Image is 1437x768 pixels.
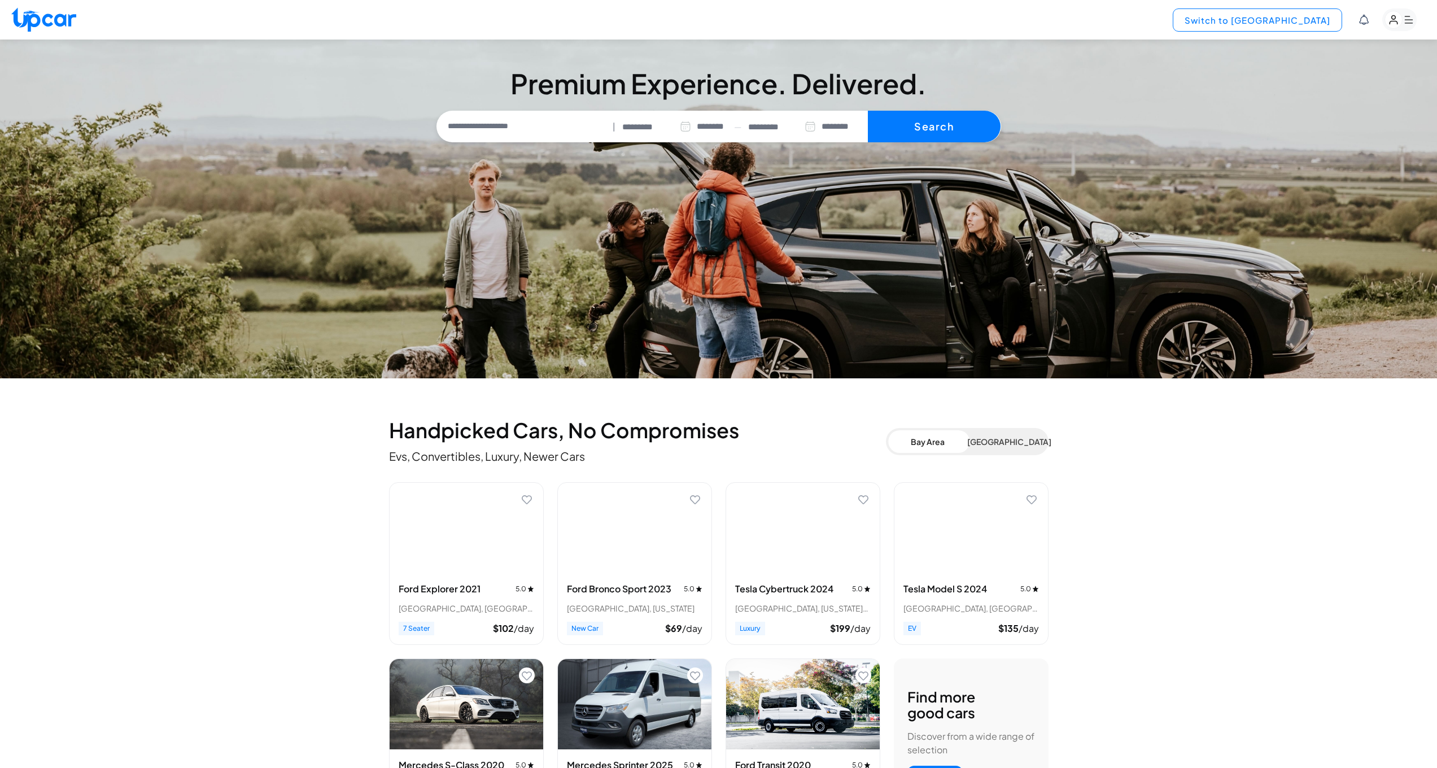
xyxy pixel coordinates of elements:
[684,584,702,594] span: 5.0
[567,603,702,614] div: [GEOGRAPHIC_DATA], [US_STATE]
[436,70,1001,97] h3: Premium Experience. Delivered.
[696,762,702,768] img: star
[665,622,682,634] span: $ 69
[735,582,833,596] h3: Tesla Cybertruck 2024
[864,762,871,768] img: star
[1173,8,1342,32] button: Switch to [GEOGRAPHIC_DATA]
[687,491,703,507] button: Add to favorites
[11,7,76,32] img: Upcar Logo
[696,586,702,592] img: star
[735,622,765,635] span: Luxury
[998,622,1019,634] span: $ 135
[389,419,886,442] h2: Handpicked Cars, No Compromises
[399,582,481,596] h3: Ford Explorer 2021
[726,483,880,573] img: Tesla Cybertruck 2024
[519,667,535,683] button: Add to favorites
[1019,622,1039,634] span: /day
[389,482,544,645] div: View details for Ford Explorer 2021
[907,730,1035,757] p: Discover from a wide range of selection
[894,483,1048,573] img: Tesla Model S 2024
[855,667,871,683] button: Add to favorites
[855,491,871,507] button: Add to favorites
[850,622,871,634] span: /day
[389,448,886,464] p: Evs, Convertibles, Luxury, Newer Cars
[1024,491,1039,507] button: Add to favorites
[830,622,850,634] span: $ 199
[558,659,711,749] img: Mercedes Sprinter 2025
[390,483,543,573] img: Ford Explorer 2021
[567,622,603,635] span: New Car
[734,120,741,133] span: —
[888,430,967,453] button: Bay Area
[557,482,712,645] div: View details for Ford Bronco Sport 2023
[735,603,871,614] div: [GEOGRAPHIC_DATA], [US_STATE] • 3 trips
[516,584,534,594] span: 5.0
[907,689,975,721] h3: Find more good cars
[399,603,534,614] div: [GEOGRAPHIC_DATA], [GEOGRAPHIC_DATA] • 1 trips
[567,582,671,596] h3: Ford Bronco Sport 2023
[527,762,534,768] img: star
[514,622,534,634] span: /day
[852,584,871,594] span: 5.0
[613,120,615,133] span: |
[390,659,543,749] img: Mercedes S-Class 2020
[527,586,534,592] img: star
[687,667,703,683] button: Add to favorites
[726,482,880,645] div: View details for Tesla Cybertruck 2024
[894,482,1049,645] div: View details for Tesla Model S 2024
[726,659,880,749] img: Ford Transit 2020
[967,430,1046,453] button: [GEOGRAPHIC_DATA]
[493,622,514,634] span: $ 102
[864,586,871,592] img: star
[903,582,987,596] h3: Tesla Model S 2024
[682,622,702,634] span: /day
[558,483,711,573] img: Ford Bronco Sport 2023
[399,622,434,635] span: 7 Seater
[1020,584,1039,594] span: 5.0
[903,622,921,635] span: EV
[903,603,1039,614] div: [GEOGRAPHIC_DATA], [GEOGRAPHIC_DATA]
[868,111,1001,142] button: Search
[1032,586,1039,592] img: star
[519,491,535,507] button: Add to favorites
